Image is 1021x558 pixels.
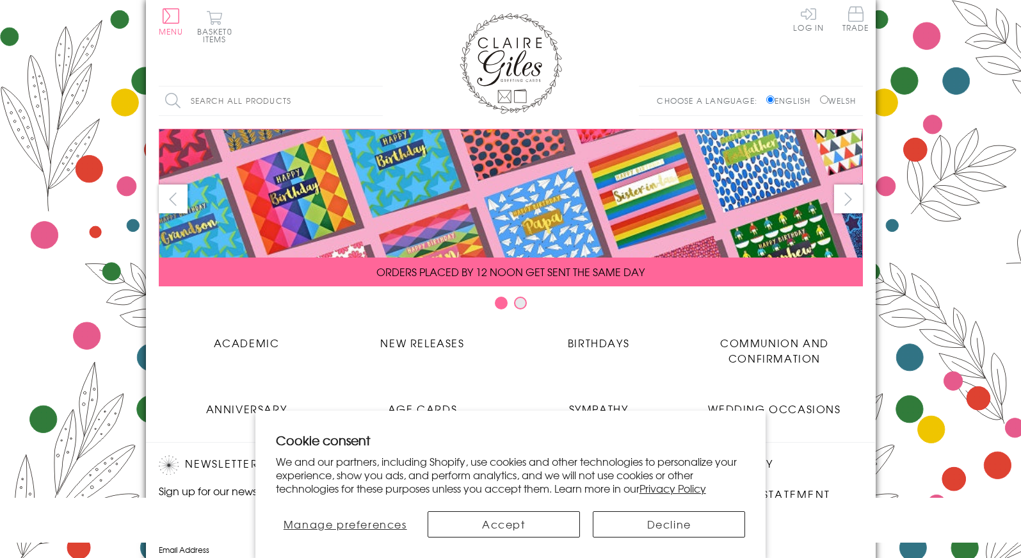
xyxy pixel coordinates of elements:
[687,325,863,366] a: Communion and Confirmation
[197,10,232,43] button: Basket0 items
[460,13,562,114] img: Claire Giles Greetings Cards
[388,401,457,416] span: Age Cards
[568,335,629,350] span: Birthdays
[820,95,856,106] label: Welsh
[593,511,745,537] button: Decline
[159,483,376,529] p: Sign up for our newsletter to receive the latest product launches, news and offers directly to yo...
[820,95,828,104] input: Welsh
[276,455,746,495] p: We and our partners, including Shopify, use cookies and other technologies to personalize your ex...
[159,8,184,35] button: Menu
[159,544,376,555] label: Email Address
[214,335,280,350] span: Academic
[276,431,746,449] h2: Cookie consent
[495,297,508,309] button: Carousel Page 1 (Current Slide)
[511,391,687,416] a: Sympathy
[380,335,464,350] span: New Releases
[276,511,415,537] button: Manage preferences
[159,185,188,213] button: prev
[834,185,863,213] button: next
[766,95,817,106] label: English
[203,26,232,45] span: 0 items
[766,95,775,104] input: English
[428,511,580,537] button: Accept
[335,391,511,416] a: Age Cards
[335,325,511,350] a: New Releases
[284,516,407,532] span: Manage preferences
[159,26,184,37] span: Menu
[842,6,869,34] a: Trade
[159,455,376,475] h2: Newsletter
[793,6,824,31] a: Log In
[842,6,869,31] span: Trade
[376,264,645,279] span: ORDERS PLACED BY 12 NOON GET SENT THE SAME DAY
[370,86,383,115] input: Search
[639,480,706,496] a: Privacy Policy
[159,296,863,316] div: Carousel Pagination
[511,325,687,350] a: Birthdays
[514,297,527,309] button: Carousel Page 2
[159,391,335,416] a: Anniversary
[569,401,629,416] span: Sympathy
[206,401,287,416] span: Anniversary
[687,391,863,416] a: Wedding Occasions
[159,325,335,350] a: Academic
[708,401,840,416] span: Wedding Occasions
[720,335,829,366] span: Communion and Confirmation
[657,95,764,106] p: Choose a language:
[159,86,383,115] input: Search all products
